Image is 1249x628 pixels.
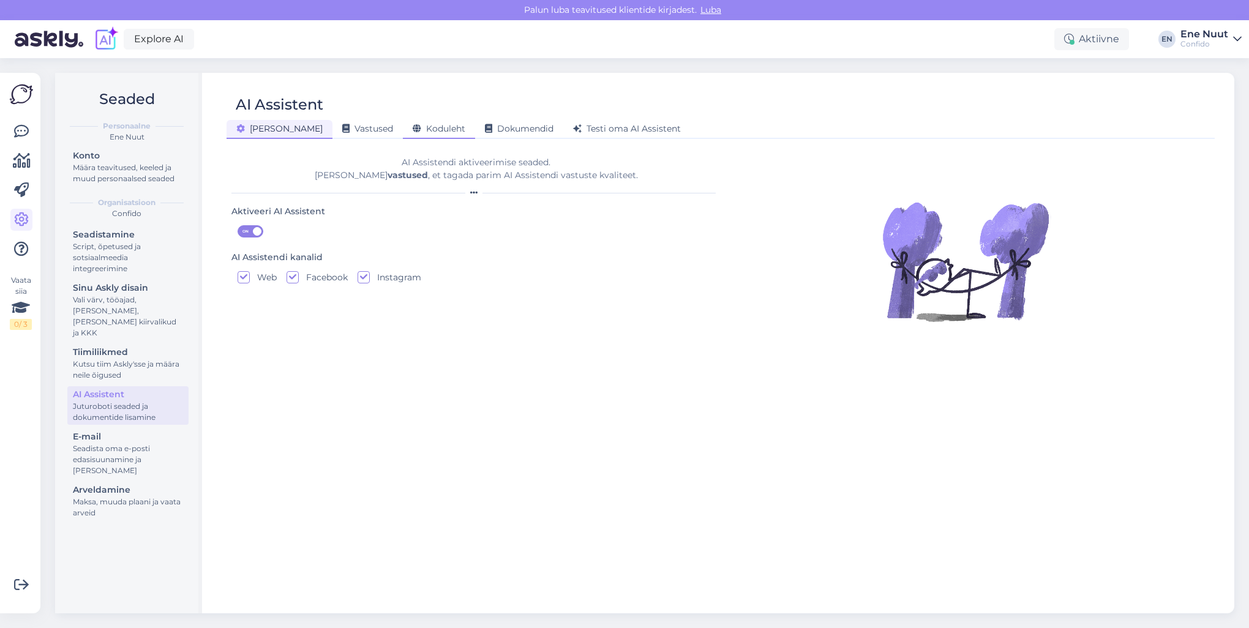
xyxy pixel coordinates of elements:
h2: Seaded [65,88,189,111]
label: Instagram [370,271,421,283]
a: KontoMäära teavitused, keeled ja muud personaalsed seaded [67,148,189,186]
div: 0 / 3 [10,319,32,330]
span: Luba [697,4,725,15]
a: Sinu Askly disainVali värv, tööajad, [PERSON_NAME], [PERSON_NAME] kiirvalikud ja KKK [67,280,189,340]
div: Seadista oma e-posti edasisuunamine ja [PERSON_NAME] [73,443,183,476]
a: TiimiliikmedKutsu tiim Askly'sse ja määra neile õigused [67,344,189,383]
div: Ene Nuut [1180,29,1228,39]
a: Ene NuutConfido [1180,29,1242,49]
div: Vaata siia [10,275,32,330]
div: Konto [73,149,183,162]
a: ArveldamineMaksa, muuda plaani ja vaata arveid [67,482,189,520]
a: E-mailSeadista oma e-posti edasisuunamine ja [PERSON_NAME] [67,428,189,478]
div: Juturoboti seaded ja dokumentide lisamine [73,401,183,423]
div: Tiimiliikmed [73,346,183,359]
img: Illustration [880,176,1051,347]
div: AI Assistendi aktiveerimise seaded. [PERSON_NAME] , et tagada parim AI Assistendi vastuste kvalit... [231,156,721,182]
div: Sinu Askly disain [73,282,183,294]
div: AI Assistendi kanalid [231,251,323,264]
a: Explore AI [124,29,194,50]
div: Aktiivne [1054,28,1129,50]
div: Määra teavitused, keeled ja muud personaalsed seaded [73,162,183,184]
div: EN [1158,31,1176,48]
span: [PERSON_NAME] [236,123,323,134]
b: Organisatsioon [98,197,156,208]
img: explore-ai [93,26,119,52]
label: Facebook [299,271,348,283]
div: Confido [65,208,189,219]
span: ON [238,226,253,237]
div: Kutsu tiim Askly'sse ja määra neile õigused [73,359,183,381]
span: Vastused [342,123,393,134]
div: Aktiveeri AI Assistent [231,205,325,219]
div: E-mail [73,430,183,443]
span: Koduleht [413,123,465,134]
div: AI Assistent [236,93,323,116]
img: Askly Logo [10,83,33,106]
div: AI Assistent [73,388,183,401]
div: Maksa, muuda plaani ja vaata arveid [73,496,183,518]
div: Vali värv, tööajad, [PERSON_NAME], [PERSON_NAME] kiirvalikud ja KKK [73,294,183,338]
b: vastused [388,170,428,181]
label: Web [250,271,277,283]
div: Ene Nuut [65,132,189,143]
div: Confido [1180,39,1228,49]
b: Personaalne [103,121,151,132]
div: Seadistamine [73,228,183,241]
a: SeadistamineScript, õpetused ja sotsiaalmeedia integreerimine [67,226,189,276]
a: AI AssistentJuturoboti seaded ja dokumentide lisamine [67,386,189,425]
span: Dokumendid [485,123,553,134]
span: Testi oma AI Assistent [573,123,681,134]
div: Script, õpetused ja sotsiaalmeedia integreerimine [73,241,183,274]
div: Arveldamine [73,484,183,496]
